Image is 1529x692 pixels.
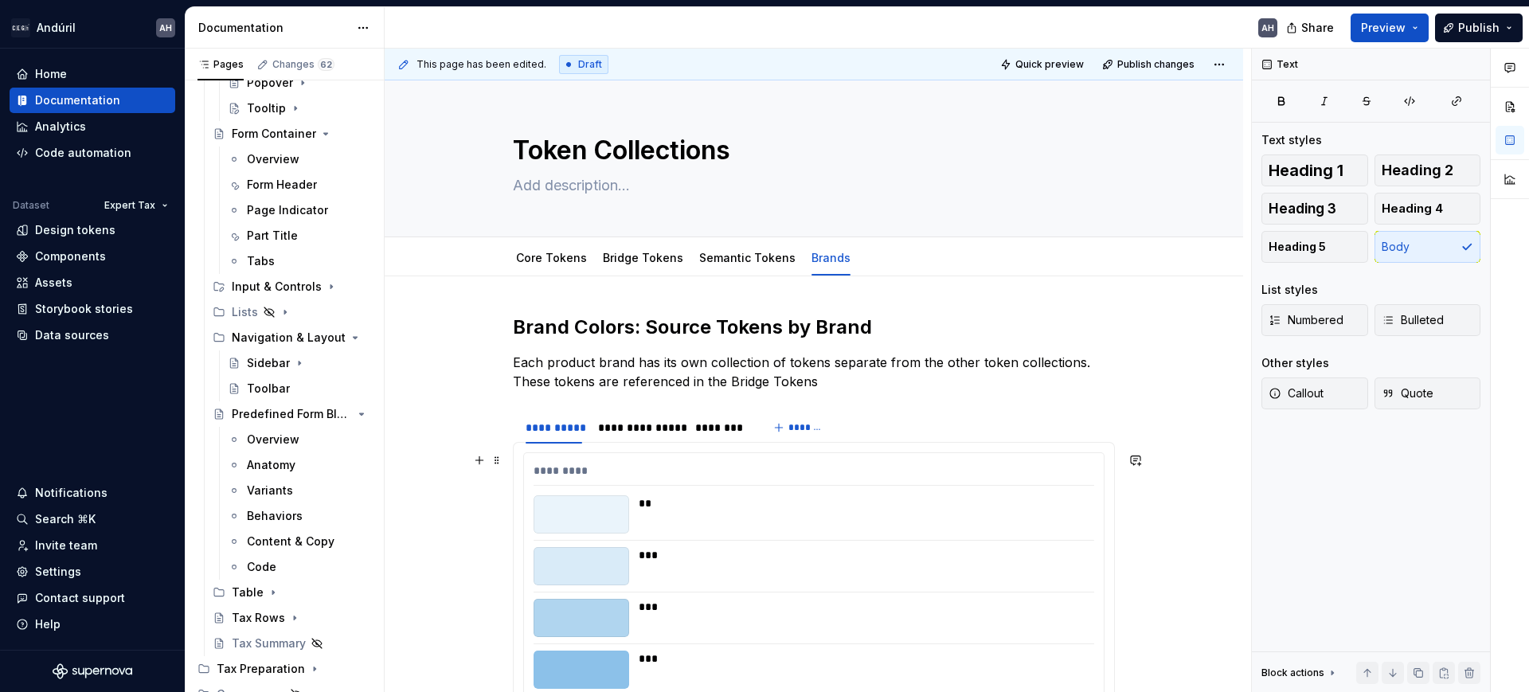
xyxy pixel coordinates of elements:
[1361,20,1406,36] span: Preview
[247,432,299,448] div: Overview
[1375,304,1481,336] button: Bulleted
[811,251,851,264] a: Brands
[1261,193,1368,225] button: Heading 3
[217,661,305,677] div: Tax Preparation
[1382,201,1443,217] span: Heading 4
[35,145,131,161] div: Code automation
[104,199,155,212] span: Expert Tax
[3,10,182,45] button: AndúrilAH
[513,353,1115,391] p: Each product brand has its own collection of tokens separate from the other token collections. Th...
[35,485,108,501] div: Notifications
[221,223,377,248] a: Part Title
[11,18,30,37] img: 572984b3-56a8-419d-98bc-7b186c70b928.png
[693,240,802,274] div: Semantic Tokens
[221,350,377,376] a: Sidebar
[10,559,175,584] a: Settings
[10,612,175,637] button: Help
[1097,53,1202,76] button: Publish changes
[221,147,377,172] a: Overview
[1435,14,1523,42] button: Publish
[10,533,175,558] a: Invite team
[247,483,293,498] div: Variants
[10,217,175,243] a: Design tokens
[221,96,377,121] a: Tooltip
[1269,162,1343,178] span: Heading 1
[35,616,61,632] div: Help
[206,274,377,299] div: Input & Controls
[1261,154,1368,186] button: Heading 1
[221,503,377,529] a: Behaviors
[1382,162,1453,178] span: Heading 2
[221,172,377,197] a: Form Header
[232,304,258,320] div: Lists
[247,100,286,116] div: Tooltip
[1301,20,1334,36] span: Share
[35,66,67,82] div: Home
[247,228,298,244] div: Part Title
[510,131,1112,170] textarea: Token Collections
[206,325,377,350] div: Navigation & Layout
[1269,312,1343,328] span: Numbered
[37,20,76,36] div: Andúril
[53,663,132,679] a: Supernova Logo
[10,270,175,295] a: Assets
[247,534,334,549] div: Content & Copy
[35,327,109,343] div: Data sources
[197,58,244,71] div: Pages
[10,506,175,532] button: Search ⌘K
[1261,22,1274,34] div: AH
[35,222,115,238] div: Design tokens
[35,511,96,527] div: Search ⌘K
[1278,14,1344,42] button: Share
[1117,58,1195,71] span: Publish changes
[221,478,377,503] a: Variants
[247,151,299,167] div: Overview
[247,253,275,269] div: Tabs
[995,53,1091,76] button: Quick preview
[10,480,175,506] button: Notifications
[1458,20,1500,36] span: Publish
[221,427,377,452] a: Overview
[1015,58,1084,71] span: Quick preview
[247,559,276,575] div: Code
[247,177,317,193] div: Form Header
[206,580,377,605] div: Table
[247,75,293,91] div: Popover
[232,279,322,295] div: Input & Controls
[513,315,1115,340] h2: Brand Colors: Source Tokens by Brand
[206,605,377,631] a: Tax Rows
[10,61,175,87] a: Home
[221,197,377,223] a: Page Indicator
[10,585,175,611] button: Contact support
[1261,377,1368,409] button: Callout
[1261,231,1368,263] button: Heading 5
[1261,282,1318,298] div: List styles
[191,656,377,682] div: Tax Preparation
[35,119,86,135] div: Analytics
[206,299,377,325] div: Lists
[1351,14,1429,42] button: Preview
[516,251,587,264] a: Core Tokens
[1261,667,1324,679] div: Block actions
[232,610,285,626] div: Tax Rows
[1261,355,1329,371] div: Other styles
[198,20,349,36] div: Documentation
[221,554,377,580] a: Code
[97,194,175,217] button: Expert Tax
[1382,385,1433,401] span: Quote
[206,121,377,147] a: Form Container
[247,508,303,524] div: Behaviors
[35,275,72,291] div: Assets
[35,248,106,264] div: Components
[159,22,172,34] div: AH
[10,140,175,166] a: Code automation
[247,457,295,473] div: Anatomy
[603,251,683,264] a: Bridge Tokens
[221,452,377,478] a: Anatomy
[221,376,377,401] a: Toolbar
[510,240,593,274] div: Core Tokens
[247,202,328,218] div: Page Indicator
[35,301,133,317] div: Storybook stories
[232,635,306,651] div: Tax Summary
[221,248,377,274] a: Tabs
